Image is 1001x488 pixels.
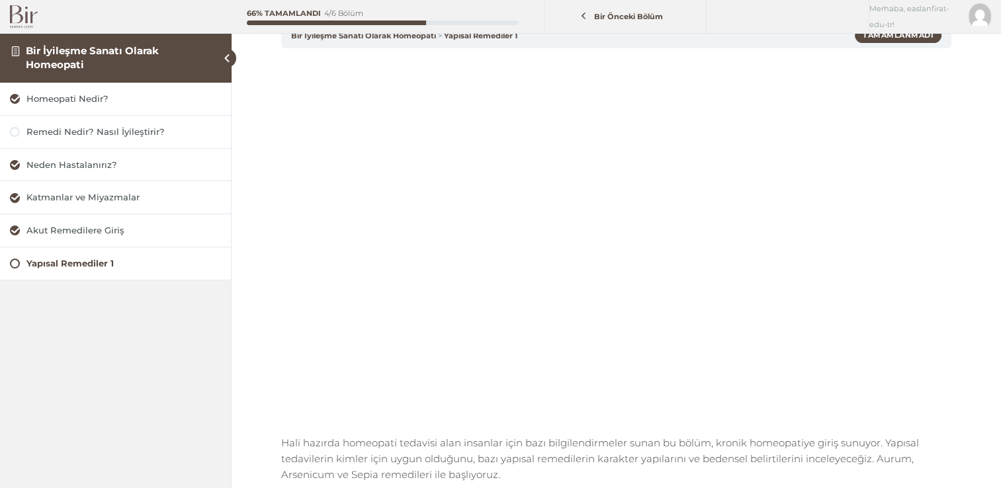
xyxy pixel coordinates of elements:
[10,224,221,237] a: Akut Remedilere Giriş
[10,257,221,270] a: Yapısal Remediler 1
[587,12,671,21] span: Bir Önceki Bölüm
[26,191,221,204] div: Katmanlar ve Miyazmalar
[26,44,159,70] a: Bir İyileşme Sanatı Olarak Homeopati
[26,257,221,270] div: Yapısal Remediler 1
[291,31,436,40] a: Bir İyileşme Sanatı Olarak Homeopati
[26,126,221,138] div: Remedi Nedir? Nasıl İyileştirir?
[26,159,221,171] div: Neden Hastalanırız?
[855,28,941,42] div: Tamamlanmadı
[324,10,363,17] div: 4/6 Bölüm
[548,5,703,29] a: Bir Önceki Bölüm
[10,159,221,171] a: Neden Hastalanırız?
[10,191,221,204] a: Katmanlar ve Miyazmalar
[247,10,321,17] div: 66% Tamamlandı
[444,31,517,40] a: Yapısal Remediler 1
[281,435,951,483] div: Hali hazırda homeopati tedavisi alan insanlar için bazı bilgilendirmeler sunan bu bölüm, kronik h...
[10,126,221,138] a: Remedi Nedir? Nasıl İyileştirir?
[26,224,221,237] div: Akut Remedilere Giriş
[10,5,38,28] img: Bir Logo
[10,93,221,105] a: Homeopati Nedir?
[26,93,221,105] div: Homeopati Nedir?
[869,1,959,32] span: Merhaba, easlanfirat-edu-tr!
